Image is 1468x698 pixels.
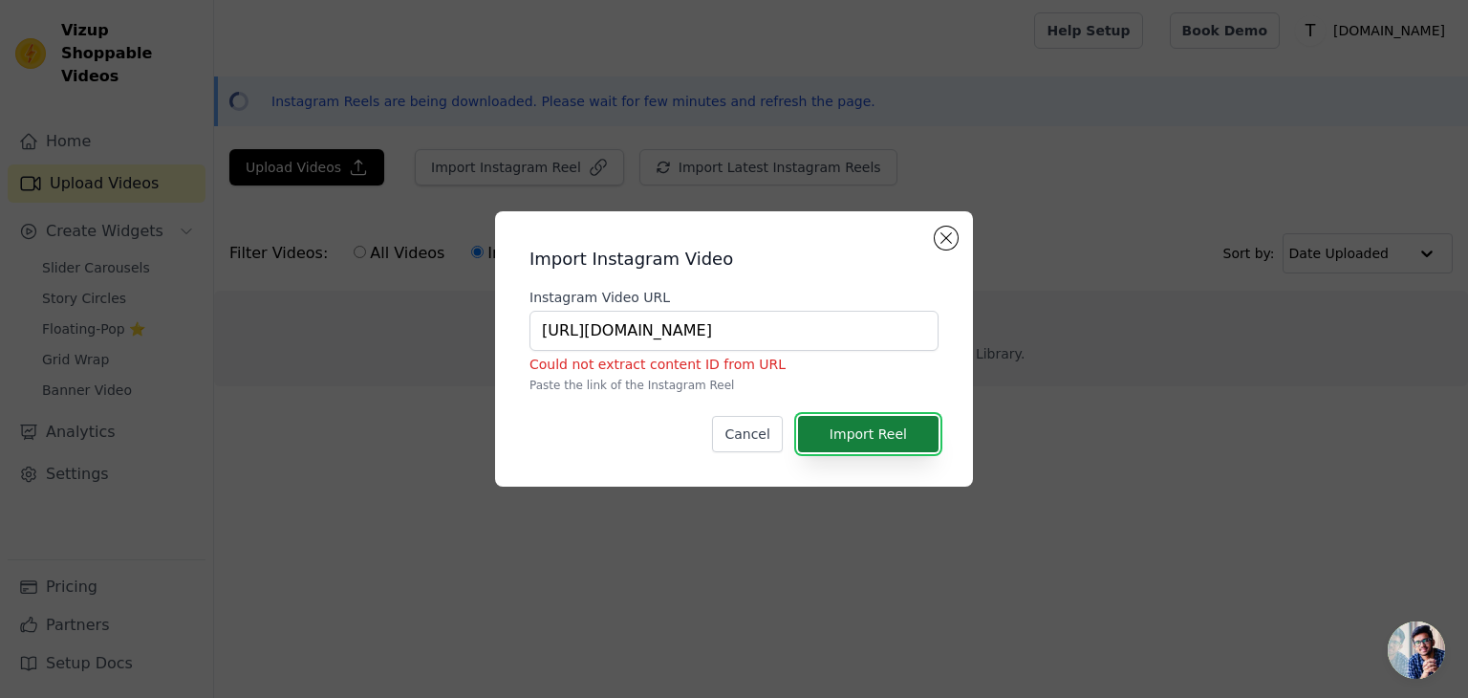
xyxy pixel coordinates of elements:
p: Could not extract content ID from URL [529,355,939,374]
p: Paste the link of the Instagram Reel [529,378,939,393]
button: Close modal [935,227,958,250]
button: Import Reel [798,416,939,452]
a: Open chat [1388,622,1445,679]
label: Instagram Video URL [529,288,939,307]
input: https://www.instagram.com/reel/ABC123/ [529,311,939,351]
h2: Import Instagram Video [529,246,939,273]
button: Cancel [712,416,782,452]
